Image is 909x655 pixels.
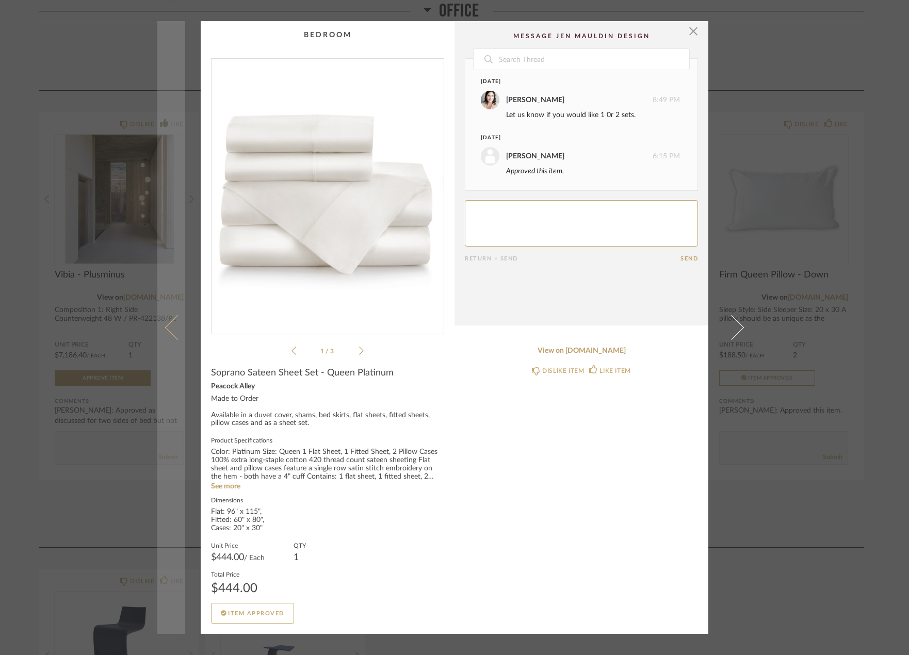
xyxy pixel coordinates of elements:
div: 1 [294,553,306,562]
a: See more [211,483,240,490]
label: Dimensions [211,496,273,504]
input: Search Thread [498,49,689,70]
div: Approved this item. [506,166,680,177]
span: / Each [244,554,265,562]
div: Color: Platinum Size: Queen 1 Flat Sheet, 1 Fitted Sheet, 2 Pillow Cases 100% extra long-staple c... [211,448,444,481]
div: Flat: 96" x 115", Fitted: 60" x 80", Cases: 20" x 30" [211,508,273,533]
div: [PERSON_NAME] [506,94,564,106]
div: DISLIKE ITEM [542,366,584,376]
div: [DATE] [481,134,661,142]
div: $444.00 [211,582,257,595]
div: Return = Send [465,255,680,262]
div: [DATE] [481,78,661,86]
span: Soprano Sateen Sheet Set - Queen Platinum [211,367,394,379]
button: Send [680,255,698,262]
span: 1 [320,348,326,354]
div: Made to Order Available in a duvet cover, shams, bed skirts, flat sheets, fitted sheets, pillow c... [211,395,444,428]
button: Item Approved [211,603,294,624]
div: 0 [212,59,444,325]
div: [PERSON_NAME] [506,151,564,162]
div: Peacock Alley [211,383,444,391]
a: View on [DOMAIN_NAME] [465,347,698,355]
div: LIKE ITEM [599,366,630,376]
span: / [326,348,330,354]
div: 6:15 PM [481,147,680,166]
label: Product Specifications [211,436,444,444]
span: 3 [330,348,335,354]
img: Jen Mauldin [481,91,499,109]
span: Item Approved [228,611,284,616]
label: Unit Price [211,541,265,549]
div: Let us know if you would like 1 0r 2 sets. [506,109,680,121]
button: Close [683,21,704,42]
label: QTY [294,541,306,549]
label: Total Price [211,570,257,578]
img: 6d6b427e-4f5a-434b-8cff-992ab7146ede_1000x1000.jpg [212,59,444,325]
div: 8:49 PM [481,91,680,109]
span: $444.00 [211,553,244,562]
